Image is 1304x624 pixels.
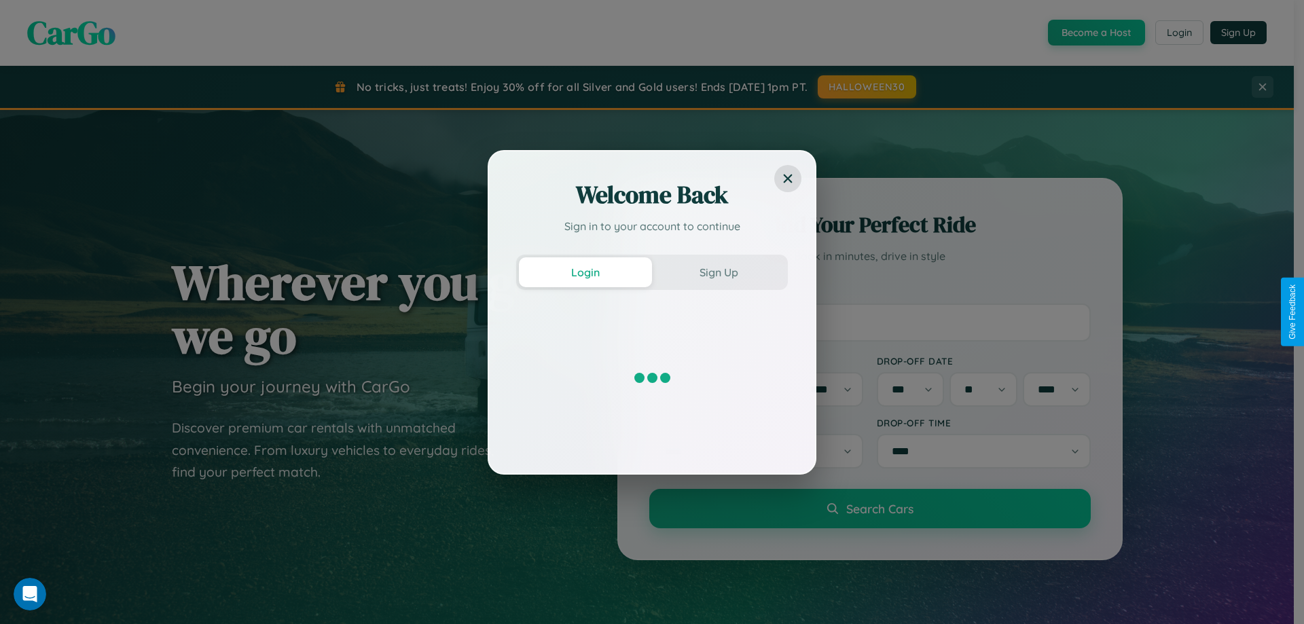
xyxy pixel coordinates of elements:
button: Login [519,257,652,287]
iframe: Intercom live chat [14,578,46,610]
div: Give Feedback [1288,285,1297,339]
button: Sign Up [652,257,785,287]
h2: Welcome Back [516,179,788,211]
p: Sign in to your account to continue [516,218,788,234]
